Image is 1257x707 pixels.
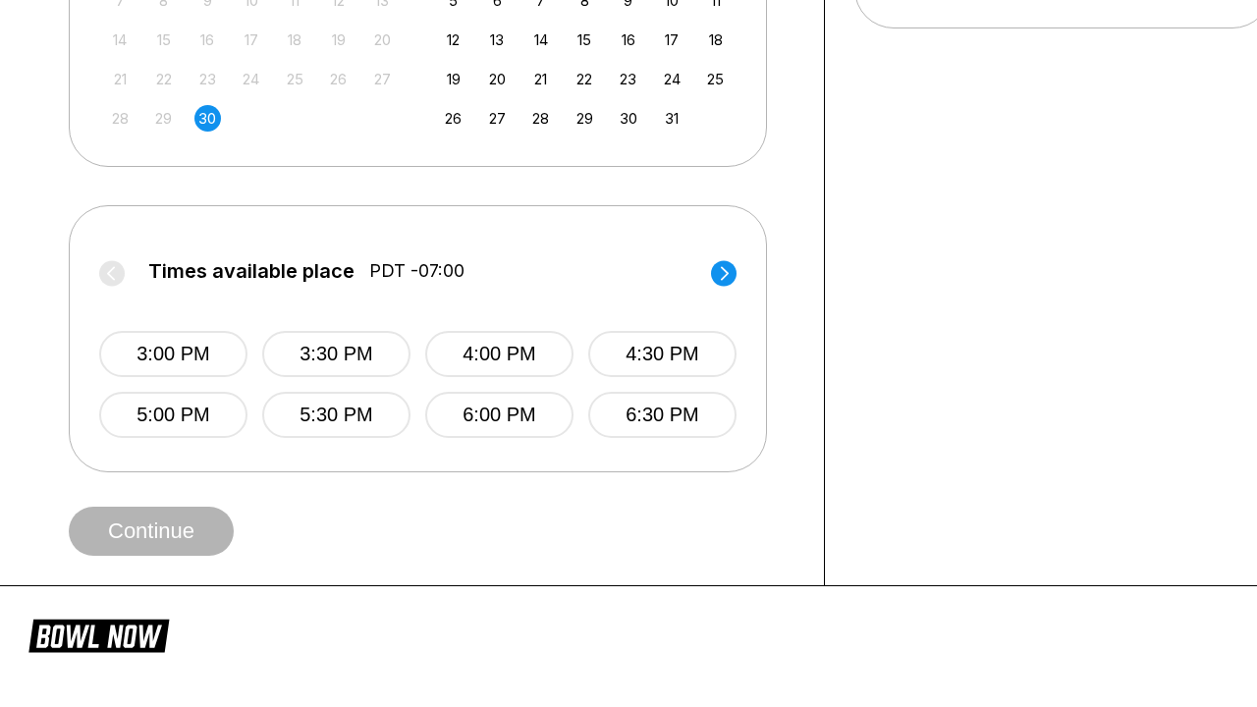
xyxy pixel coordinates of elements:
[572,105,598,132] div: Choose Wednesday, October 29th, 2025
[659,27,685,53] div: Choose Friday, October 17th, 2025
[702,27,729,53] div: Choose Saturday, October 18th, 2025
[615,27,641,53] div: Choose Thursday, October 16th, 2025
[440,27,466,53] div: Choose Sunday, October 12th, 2025
[238,27,264,53] div: Not available Wednesday, September 17th, 2025
[99,392,247,438] button: 5:00 PM
[659,105,685,132] div: Choose Friday, October 31st, 2025
[194,27,221,53] div: Not available Tuesday, September 16th, 2025
[527,66,554,92] div: Choose Tuesday, October 21st, 2025
[325,66,352,92] div: Not available Friday, September 26th, 2025
[282,66,308,92] div: Not available Thursday, September 25th, 2025
[107,105,134,132] div: Not available Sunday, September 28th, 2025
[615,66,641,92] div: Choose Thursday, October 23rd, 2025
[615,105,641,132] div: Choose Thursday, October 30th, 2025
[150,105,177,132] div: Not available Monday, September 29th, 2025
[588,392,737,438] button: 6:30 PM
[440,66,466,92] div: Choose Sunday, October 19th, 2025
[425,331,574,377] button: 4:00 PM
[194,66,221,92] div: Not available Tuesday, September 23rd, 2025
[282,27,308,53] div: Not available Thursday, September 18th, 2025
[148,260,355,282] span: Times available place
[484,66,511,92] div: Choose Monday, October 20th, 2025
[99,331,247,377] button: 3:00 PM
[484,105,511,132] div: Choose Monday, October 27th, 2025
[572,27,598,53] div: Choose Wednesday, October 15th, 2025
[369,27,396,53] div: Not available Saturday, September 20th, 2025
[527,27,554,53] div: Choose Tuesday, October 14th, 2025
[262,331,410,377] button: 3:30 PM
[150,27,177,53] div: Not available Monday, September 15th, 2025
[440,105,466,132] div: Choose Sunday, October 26th, 2025
[527,105,554,132] div: Choose Tuesday, October 28th, 2025
[238,66,264,92] div: Not available Wednesday, September 24th, 2025
[150,66,177,92] div: Not available Monday, September 22nd, 2025
[484,27,511,53] div: Choose Monday, October 13th, 2025
[369,260,465,282] span: PDT -07:00
[425,392,574,438] button: 6:00 PM
[107,66,134,92] div: Not available Sunday, September 21st, 2025
[325,27,352,53] div: Not available Friday, September 19th, 2025
[572,66,598,92] div: Choose Wednesday, October 22nd, 2025
[659,66,685,92] div: Choose Friday, October 24th, 2025
[262,392,410,438] button: 5:30 PM
[702,66,729,92] div: Choose Saturday, October 25th, 2025
[369,66,396,92] div: Not available Saturday, September 27th, 2025
[107,27,134,53] div: Not available Sunday, September 14th, 2025
[194,105,221,132] div: Choose Tuesday, September 30th, 2025
[588,331,737,377] button: 4:30 PM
